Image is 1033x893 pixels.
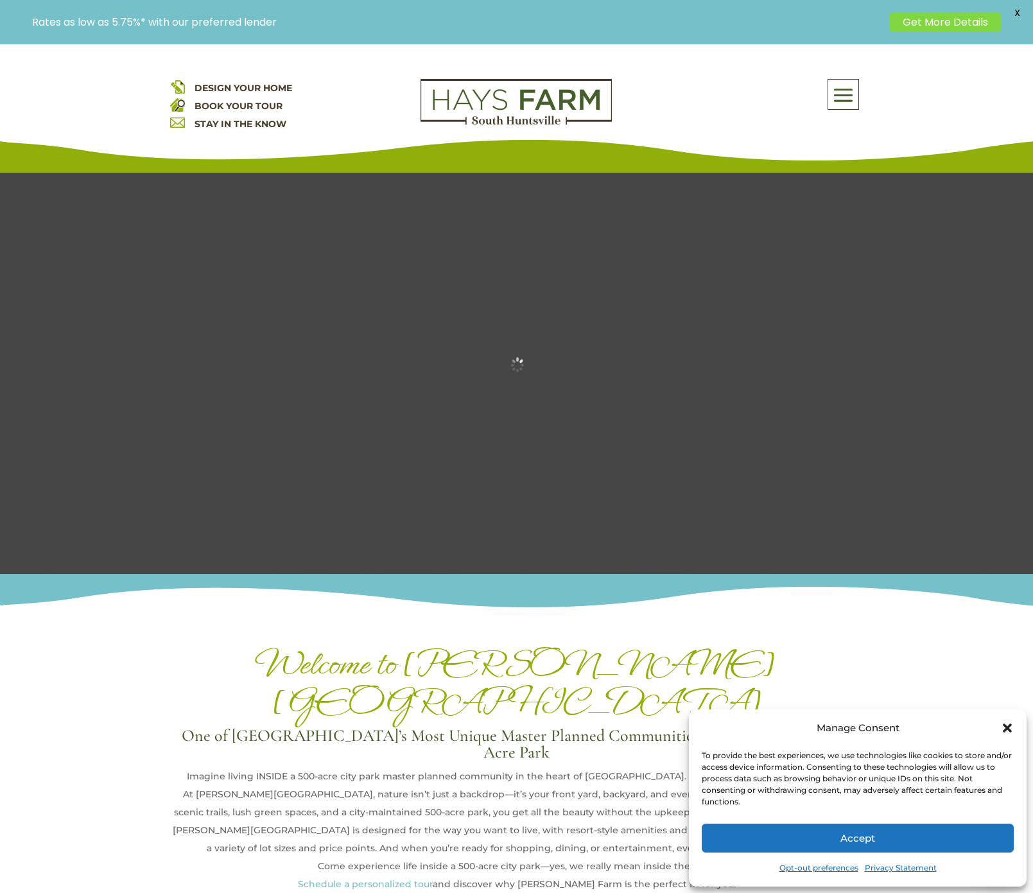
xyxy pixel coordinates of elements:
[170,875,864,893] p: and discover why [PERSON_NAME] Farm is the perfect fit for you.
[702,824,1014,853] button: Accept
[195,100,282,112] a: BOOK YOUR TOUR
[702,750,1012,808] div: To provide the best experiences, we use technologies like cookies to store and/or access device i...
[779,859,858,877] a: Opt-out preferences
[1007,3,1027,22] span: X
[170,727,864,767] h3: One of [GEOGRAPHIC_DATA]’s Most Unique Master Planned Communities, Nestled INSIDE a 500 Acre Park
[170,767,864,785] div: Imagine living INSIDE a 500-acre city park master planned community in the heart of [GEOGRAPHIC_D...
[170,857,864,875] div: Come experience life inside a 500-acre city park—yes, we really mean inside the park.
[195,82,292,94] a: DESIGN YOUR HOME
[421,116,612,128] a: hays farm homes huntsville development
[817,719,899,737] div: Manage Consent
[170,785,864,857] div: At [PERSON_NAME][GEOGRAPHIC_DATA], nature isn’t just a backdrop—it’s your front yard, backyard, a...
[32,16,883,28] p: Rates as low as 5.75%* with our preferred lender
[421,79,612,125] img: Logo
[890,13,1001,31] a: Get More Details
[865,859,937,877] a: Privacy Statement
[298,878,433,890] a: Schedule a personalized tour
[170,97,185,112] img: book your home tour
[1001,722,1014,734] div: Close dialog
[170,645,864,727] h1: Welcome to [PERSON_NAME][GEOGRAPHIC_DATA]
[195,118,286,130] a: STAY IN THE KNOW
[170,79,185,94] img: design your home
